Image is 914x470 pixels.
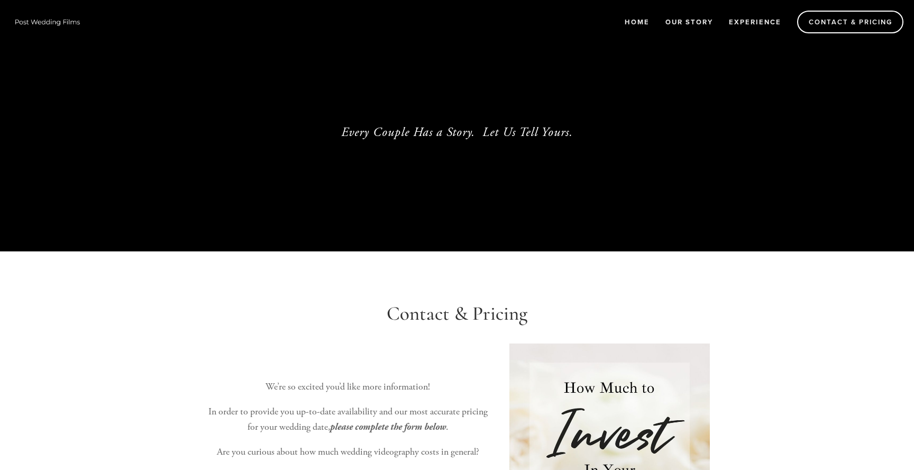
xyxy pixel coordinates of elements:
p: Every Couple Has a Story. Let Us Tell Yours. [221,123,693,142]
p: In order to provide you up-to-date availability and our most accurate pricing for your wedding da... [204,404,491,435]
a: Our Story [659,13,720,31]
a: Home [618,13,656,31]
em: please complete the form below [330,421,446,432]
a: Experience [722,13,788,31]
a: Contact & Pricing [797,11,903,33]
p: We’re so excited you’d like more information! [204,379,491,395]
img: Wisconsin Wedding Videographer [11,14,85,30]
h1: Contact & Pricing [204,302,710,326]
p: Are you curious about how much wedding videography costs in general? [204,445,491,460]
